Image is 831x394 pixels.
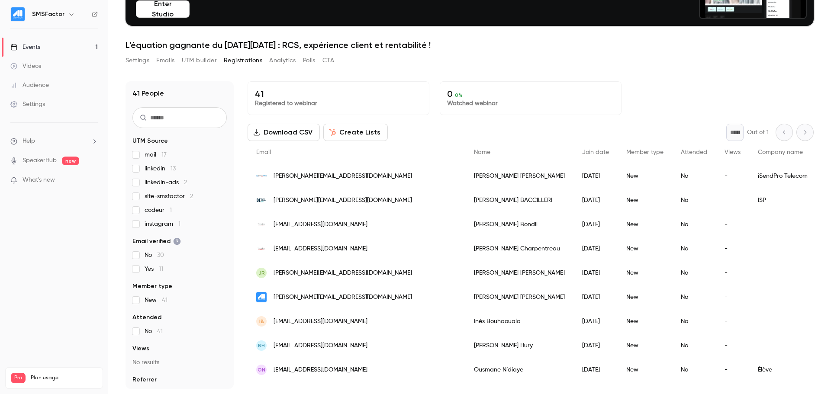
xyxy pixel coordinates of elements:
[161,152,167,158] span: 17
[32,10,64,19] h6: SMSFactor
[162,297,167,303] span: 41
[132,375,157,384] span: Referrer
[190,193,193,199] span: 2
[11,7,25,21] img: SMSFactor
[157,328,163,334] span: 41
[447,89,614,99] p: 0
[132,282,172,291] span: Member type
[274,220,367,229] span: [EMAIL_ADDRESS][DOMAIN_NAME]
[465,358,573,382] div: Ousmane N’diaye
[178,221,180,227] span: 1
[672,309,716,333] div: No
[156,54,174,67] button: Emails
[274,244,367,253] span: [EMAIL_ADDRESS][DOMAIN_NAME]
[132,237,181,246] span: Email verified
[87,176,98,184] iframe: Noticeable Trigger
[23,176,55,185] span: What's new
[618,188,672,212] div: New
[758,149,803,155] span: Company name
[145,164,176,173] span: linkedin
[256,195,267,205] img: live.fr
[145,296,167,304] span: New
[681,149,707,155] span: Attended
[145,220,180,228] span: instagram
[145,151,167,159] span: mail
[455,92,463,98] span: 0 %
[126,54,149,67] button: Settings
[248,124,320,141] button: Download CSV
[465,188,573,212] div: [PERSON_NAME] BACCILLERI
[274,293,412,302] span: [PERSON_NAME][EMAIL_ADDRESS][DOMAIN_NAME]
[465,285,573,309] div: [PERSON_NAME] [PERSON_NAME]
[618,333,672,358] div: New
[465,333,573,358] div: [PERSON_NAME] Hury
[573,164,618,188] div: [DATE]
[145,265,163,273] span: Yes
[573,285,618,309] div: [DATE]
[10,100,45,109] div: Settings
[716,358,749,382] div: -
[725,149,741,155] span: Views
[170,207,172,213] span: 1
[255,99,422,108] p: Registered to webinar
[618,261,672,285] div: New
[182,54,217,67] button: UTM builder
[145,327,163,336] span: No
[465,164,573,188] div: [PERSON_NAME] [PERSON_NAME]
[716,164,749,188] div: -
[618,237,672,261] div: New
[465,309,573,333] div: Inès Bouhaouala
[672,212,716,237] div: No
[256,292,267,302] img: smsfactor.com
[672,188,716,212] div: No
[582,149,609,155] span: Join date
[157,252,164,258] span: 30
[224,54,262,67] button: Registrations
[618,164,672,188] div: New
[132,358,227,367] p: No results
[716,309,749,333] div: -
[716,333,749,358] div: -
[618,358,672,382] div: New
[447,99,614,108] p: Watched webinar
[258,269,265,277] span: JR
[626,149,664,155] span: Member type
[747,128,769,137] p: Out of 1
[573,309,618,333] div: [DATE]
[23,137,35,146] span: Help
[716,188,749,212] div: -
[465,237,573,261] div: [PERSON_NAME] Charpentreau
[716,261,749,285] div: -
[274,341,367,350] span: [EMAIL_ADDRESS][DOMAIN_NAME]
[10,43,40,51] div: Events
[474,149,490,155] span: Name
[672,285,716,309] div: No
[132,137,168,145] span: UTM Source
[573,212,618,237] div: [DATE]
[323,124,388,141] button: Create Lists
[672,333,716,358] div: No
[618,285,672,309] div: New
[274,317,367,326] span: [EMAIL_ADDRESS][DOMAIN_NAME]
[573,358,618,382] div: [DATE]
[465,212,573,237] div: [PERSON_NAME] Bondil
[269,54,296,67] button: Analytics
[716,237,749,261] div: -
[465,261,573,285] div: [PERSON_NAME] [PERSON_NAME]
[31,375,97,381] span: Plan usage
[618,309,672,333] div: New
[672,237,716,261] div: No
[145,251,164,259] span: No
[256,175,267,177] img: isendpro.com
[573,333,618,358] div: [DATE]
[573,188,618,212] div: [DATE]
[255,89,422,99] p: 41
[618,212,672,237] div: New
[274,365,367,375] span: [EMAIL_ADDRESS][DOMAIN_NAME]
[256,149,271,155] span: Email
[10,81,49,90] div: Audience
[136,0,190,18] button: Enter Studio
[132,88,164,99] h1: 41 People
[11,373,26,383] span: Pro
[145,206,172,215] span: codeur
